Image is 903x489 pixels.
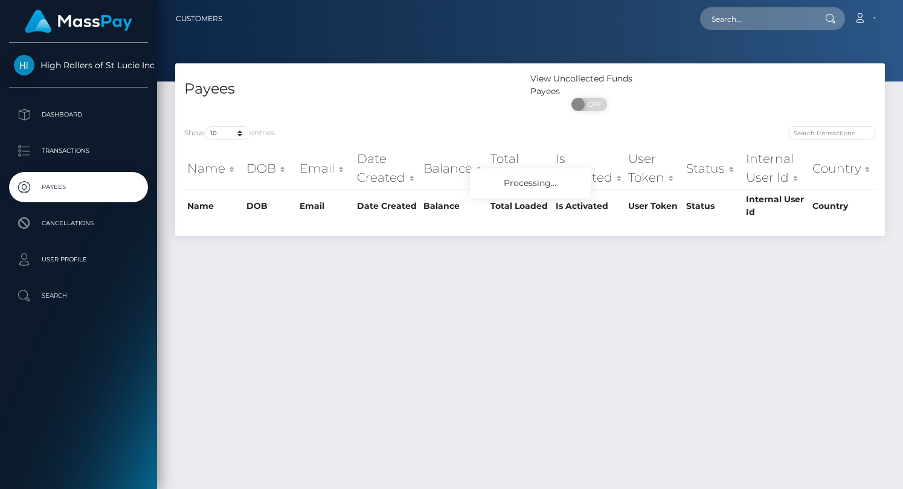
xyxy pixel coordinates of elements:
[788,126,876,140] input: Search transactions
[297,147,354,190] th: Email
[14,214,143,232] p: Cancellations
[14,106,143,124] p: Dashboard
[743,147,809,190] th: Internal User Id
[184,78,521,100] h4: Payees
[553,147,625,190] th: Is Activated
[14,55,34,75] img: High Rollers of St Lucie Inc
[9,100,148,130] a: Dashboard
[809,147,876,190] th: Country
[553,190,625,222] th: Is Activated
[14,251,143,269] p: User Profile
[470,168,591,198] div: Processing...
[743,190,809,222] th: Internal User Id
[700,7,814,30] input: Search...
[420,190,487,222] th: Balance
[625,147,683,190] th: User Token
[243,147,297,190] th: DOB
[420,147,487,190] th: Balance
[683,147,743,190] th: Status
[354,147,420,190] th: Date Created
[205,126,250,140] select: Showentries
[625,190,683,222] th: User Token
[9,245,148,275] a: User Profile
[297,190,354,222] th: Email
[184,190,243,222] th: Name
[9,281,148,311] a: Search
[9,172,148,202] a: Payees
[809,190,876,222] th: Country
[14,142,143,160] p: Transactions
[487,147,552,190] th: Total Loaded
[176,6,222,31] a: Customers
[354,190,420,222] th: Date Created
[14,178,143,196] p: Payees
[9,60,148,71] span: High Rollers of St Lucie Inc
[243,190,297,222] th: DOB
[14,287,143,305] p: Search
[184,147,243,190] th: Name
[9,208,148,238] a: Cancellations
[578,98,608,111] span: OFF
[25,10,132,33] img: MassPay Logo
[683,190,743,222] th: Status
[530,72,649,98] div: View Uncollected Funds Payees
[184,126,275,140] label: Show entries
[487,190,552,222] th: Total Loaded
[9,136,148,166] a: Transactions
